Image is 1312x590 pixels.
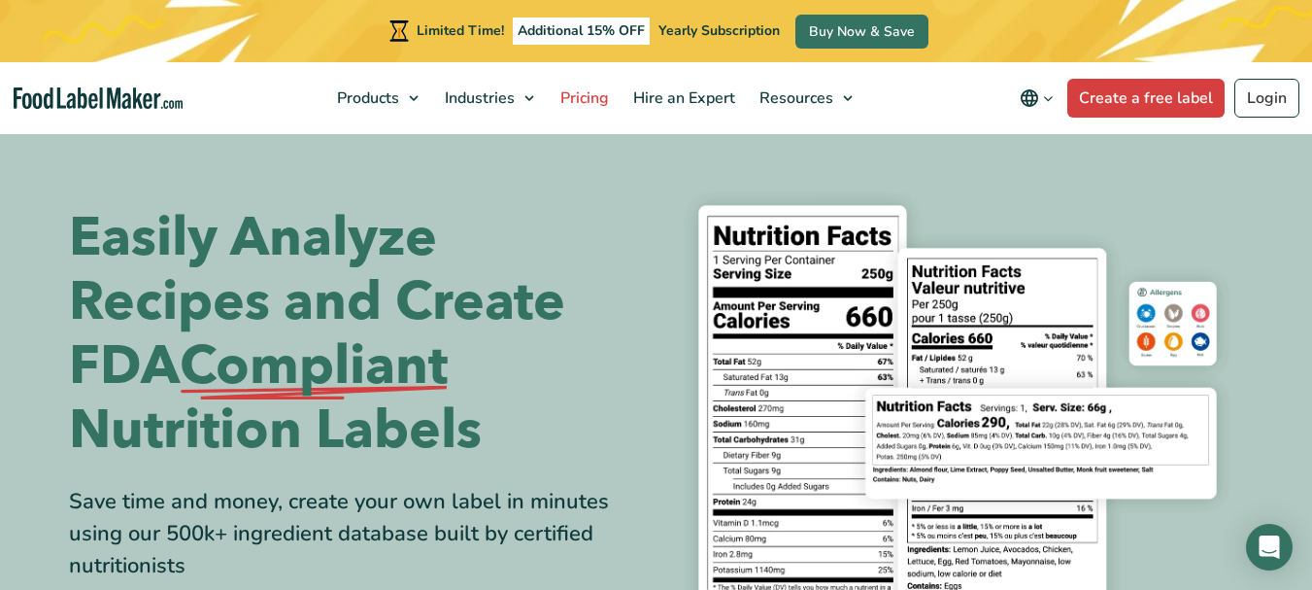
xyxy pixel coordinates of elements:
div: Save time and money, create your own label in minutes using our 500k+ ingredient database built b... [69,486,642,582]
a: Pricing [549,62,617,134]
a: Products [325,62,428,134]
span: Resources [754,87,835,109]
a: Login [1234,79,1299,118]
h1: Easily Analyze Recipes and Create FDA Nutrition Labels [69,206,642,463]
a: Food Label Maker homepage [14,87,184,110]
a: Hire an Expert [622,62,743,134]
span: Additional 15% OFF [513,17,650,45]
span: Yearly Subscription [658,21,780,40]
a: Buy Now & Save [795,15,928,49]
span: Hire an Expert [627,87,737,109]
a: Resources [748,62,862,134]
span: Limited Time! [417,21,504,40]
button: Change language [1006,79,1067,118]
div: Open Intercom Messenger [1246,524,1293,571]
span: Products [331,87,401,109]
span: Pricing [555,87,611,109]
a: Industries [433,62,544,134]
span: Industries [439,87,517,109]
span: Compliant [180,334,448,399]
a: Create a free label [1067,79,1225,118]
